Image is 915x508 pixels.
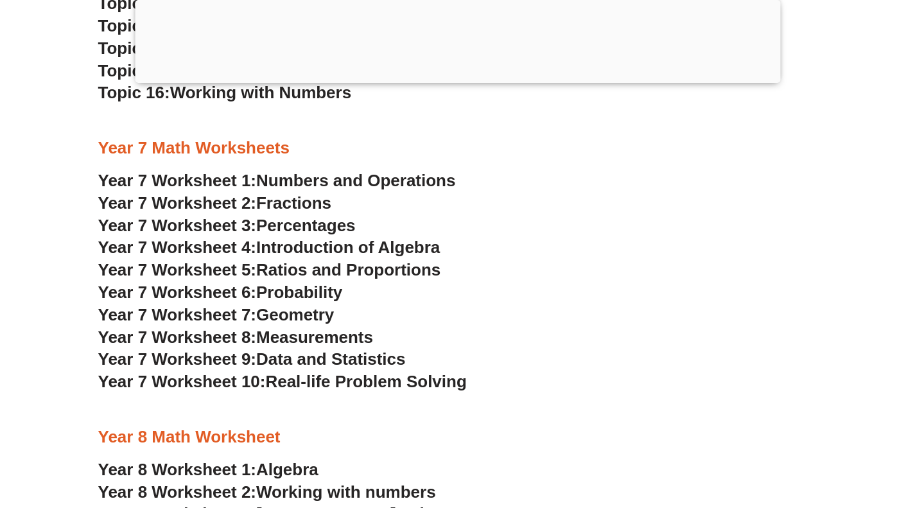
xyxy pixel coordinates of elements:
[98,171,456,190] a: Year 7 Worksheet 1:Numbers and Operations
[256,283,342,302] span: Probability
[98,238,440,257] a: Year 7 Worksheet 4:Introduction of Algebra
[98,305,257,324] span: Year 7 Worksheet 7:
[256,349,406,369] span: Data and Statistics
[98,238,257,257] span: Year 7 Worksheet 4:
[98,372,266,391] span: Year 7 Worksheet 10:
[256,238,440,257] span: Introduction of Algebra
[98,283,343,302] a: Year 7 Worksheet 6:Probability
[265,372,466,391] span: Real-life Problem Solving
[98,61,324,80] a: Topic 15:Factors & Multiples
[98,61,170,80] span: Topic 15:
[98,305,335,324] a: Year 7 Worksheet 7:Geometry
[256,260,440,279] span: Ratios and Proportions
[170,83,351,102] span: Working with Numbers
[256,460,318,479] span: Algebra
[98,39,349,58] a: Topic 14:Direction & 2D Shapes
[98,39,170,58] span: Topic 14:
[98,216,356,235] a: Year 7 Worksheet 3:Percentages
[98,482,436,502] a: Year 8 Worksheet 2:Working with numbers
[98,260,257,279] span: Year 7 Worksheet 5:
[98,16,256,35] a: Topic 13:3D Shapes
[98,193,257,213] span: Year 7 Worksheet 2:
[256,216,356,235] span: Percentages
[98,137,817,159] h3: Year 7 Math Worksheets
[98,426,817,448] h3: Year 8 Math Worksheet
[98,260,441,279] a: Year 7 Worksheet 5:Ratios and Proportions
[701,363,915,508] iframe: Chat Widget
[98,349,406,369] a: Year 7 Worksheet 9:Data and Statistics
[98,482,257,502] span: Year 8 Worksheet 2:
[98,460,257,479] span: Year 8 Worksheet 1:
[256,171,455,190] span: Numbers and Operations
[98,328,257,347] span: Year 7 Worksheet 8:
[98,349,257,369] span: Year 7 Worksheet 9:
[256,328,373,347] span: Measurements
[98,372,467,391] a: Year 7 Worksheet 10:Real-life Problem Solving
[256,193,331,213] span: Fractions
[256,305,334,324] span: Geometry
[98,460,318,479] a: Year 8 Worksheet 1:Algebra
[256,482,436,502] span: Working with numbers
[98,83,352,102] a: Topic 16:Working with Numbers
[98,216,257,235] span: Year 7 Worksheet 3:
[98,193,331,213] a: Year 7 Worksheet 2:Fractions
[98,328,373,347] a: Year 7 Worksheet 8:Measurements
[98,16,170,35] span: Topic 13:
[98,283,257,302] span: Year 7 Worksheet 6:
[98,83,170,102] span: Topic 16:
[98,171,257,190] span: Year 7 Worksheet 1:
